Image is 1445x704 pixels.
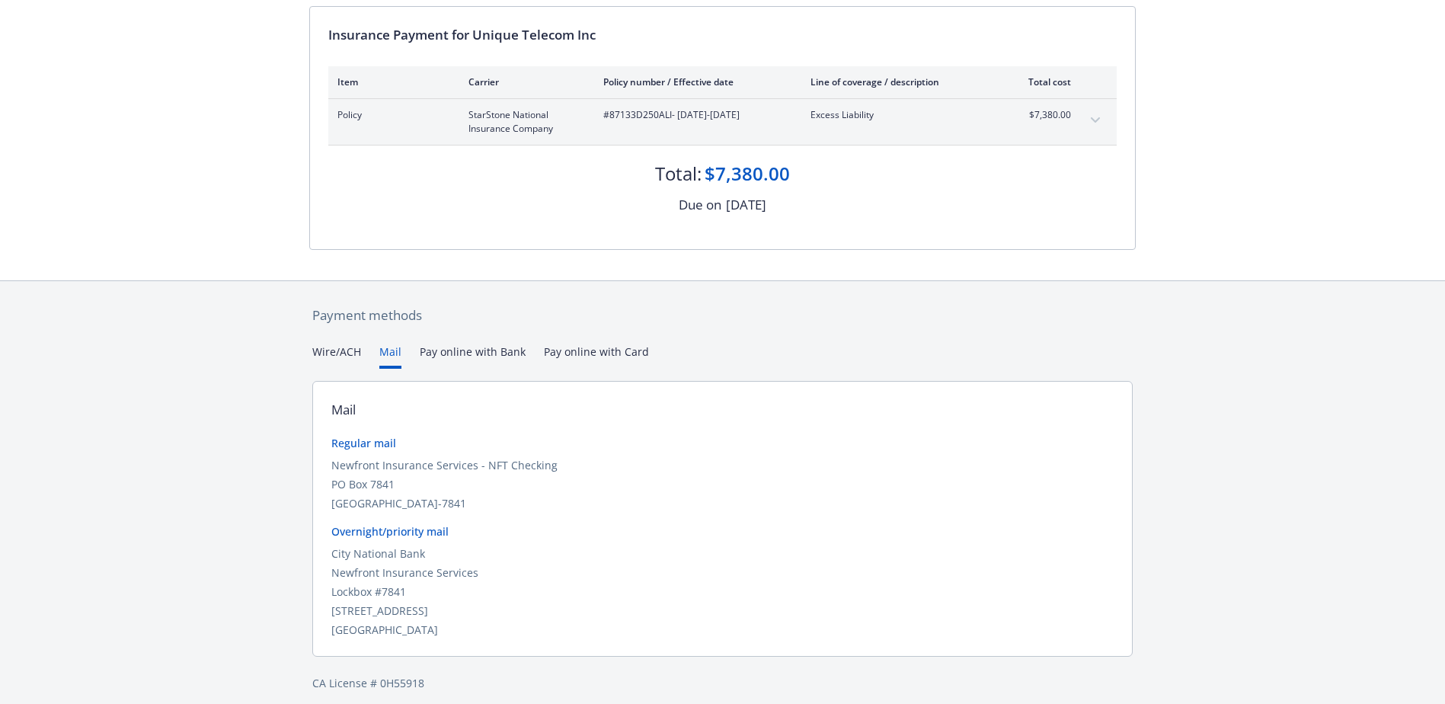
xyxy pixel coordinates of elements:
div: [STREET_ADDRESS] [331,603,1114,619]
button: Pay online with Bank [420,344,526,369]
div: Total cost [1014,75,1071,88]
div: Insurance Payment for Unique Telecom Inc [328,25,1117,45]
span: StarStone National Insurance Company [468,108,579,136]
div: [DATE] [726,195,766,215]
div: City National Bank [331,546,1114,562]
button: Wire/ACH [312,344,361,369]
div: [GEOGRAPHIC_DATA] [331,622,1114,638]
span: Policy [337,108,444,122]
div: CA License # 0H55918 [312,675,1133,691]
button: expand content [1083,108,1108,133]
div: Newfront Insurance Services - NFT Checking [331,457,1114,473]
div: Carrier [468,75,579,88]
div: Overnight/priority mail [331,523,1114,539]
button: Pay online with Card [544,344,649,369]
div: [GEOGRAPHIC_DATA]-7841 [331,495,1114,511]
div: Total: [655,161,702,187]
span: #87133D250ALI - [DATE]-[DATE] [603,108,786,122]
div: Newfront Insurance Services [331,565,1114,581]
div: Mail [331,400,356,420]
div: PolicyStarStone National Insurance Company#87133D250ALI- [DATE]-[DATE]Excess Liability$7,380.00ex... [328,99,1117,145]
div: Line of coverage / description [810,75,989,88]
span: Excess Liability [810,108,989,122]
div: Lockbox #7841 [331,584,1114,600]
div: $7,380.00 [705,161,790,187]
div: PO Box 7841 [331,476,1114,492]
div: Policy number / Effective date [603,75,786,88]
div: Payment methods [312,306,1133,325]
div: Item [337,75,444,88]
button: Mail [379,344,401,369]
div: Due on [679,195,721,215]
span: $7,380.00 [1014,108,1071,122]
div: Regular mail [331,435,1114,451]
